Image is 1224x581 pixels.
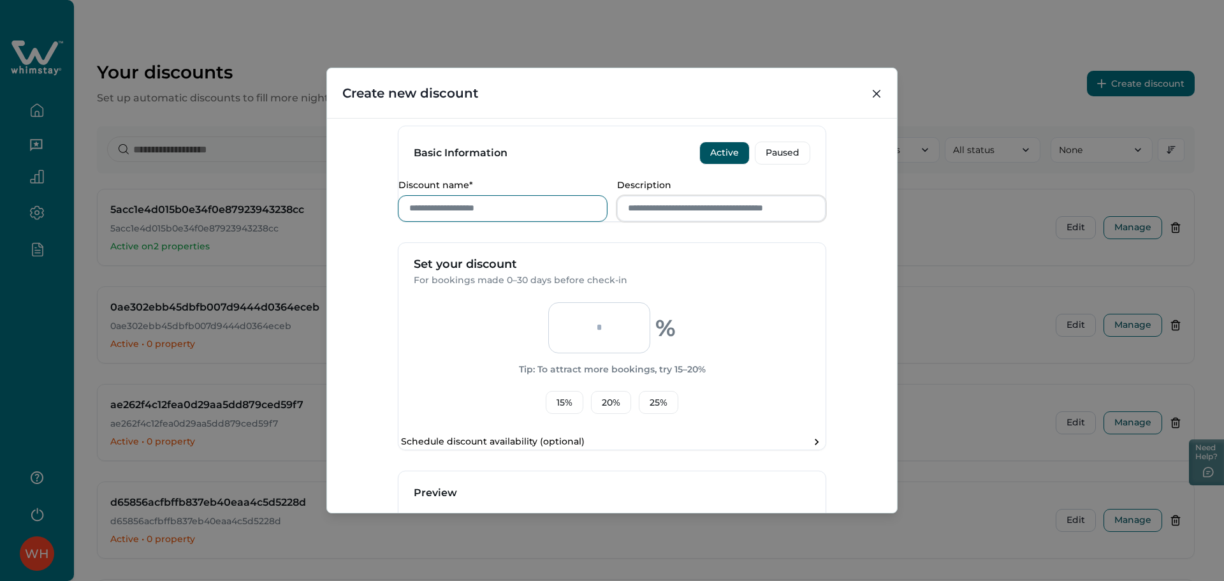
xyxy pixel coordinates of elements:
p: Schedule discount availability (optional) [401,436,585,448]
header: Create new discount [327,68,897,118]
button: Paused [755,142,810,165]
div: toggle schedule [810,436,823,448]
button: 25% [639,391,678,414]
p: Set your discount [414,258,810,271]
h3: Preview [414,487,810,499]
button: 20% [591,391,631,414]
h3: Basic Information [414,147,507,159]
button: 15% [546,391,583,414]
button: Schedule discount availability (optional)toggle schedule [398,434,826,450]
button: Close [866,84,887,104]
p: Description [617,180,818,191]
p: For bookings made 0–30 days before check-in [414,274,810,287]
p: Discount name* [398,180,599,191]
p: Tip: To attract more bookings, try 15–20% [519,364,706,376]
p: % [655,315,676,341]
button: Active [699,142,750,165]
